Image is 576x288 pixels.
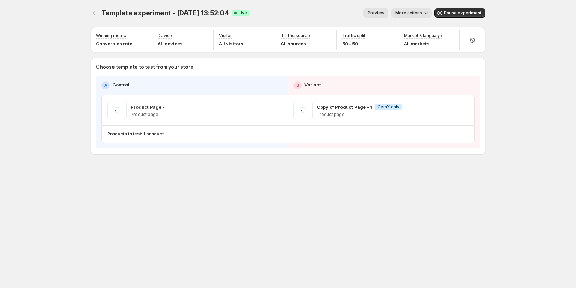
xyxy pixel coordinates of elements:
span: Live [239,10,247,16]
p: Market & language [404,33,442,38]
p: Traffic split [342,33,365,38]
p: Control [112,81,129,88]
span: GemX only [377,104,399,110]
span: Pause experiment [444,10,481,16]
p: Copy of Product Page - 1 [317,104,372,110]
img: Product Page - 1 [107,101,127,120]
p: All devices [158,40,183,47]
p: Variant [304,81,321,88]
button: Pause experiment [434,8,485,18]
p: Traffic source [281,33,310,38]
p: 50 - 50 [342,40,365,47]
p: All visitors [219,40,243,47]
h2: A [104,83,107,88]
p: Products to test: 1 product [107,131,164,137]
p: Visitor [219,33,232,38]
button: Preview [363,8,388,18]
span: Preview [368,10,384,16]
p: Product page [131,112,168,117]
p: Winning metric [96,33,126,38]
p: All markets [404,40,442,47]
p: Device [158,33,172,38]
button: Experiments [91,8,100,18]
p: All sources [281,40,310,47]
h2: B [296,83,299,88]
span: More actions [395,10,422,16]
img: Copy of Product Page - 1 [293,101,313,120]
button: More actions [391,8,432,18]
p: Conversion rate [96,40,132,47]
p: Choose template to test from your store [96,63,480,70]
span: Template experiment - [DATE] 13:52:04 [101,9,229,17]
p: Product page [317,112,402,117]
p: Product Page - 1 [131,104,168,110]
